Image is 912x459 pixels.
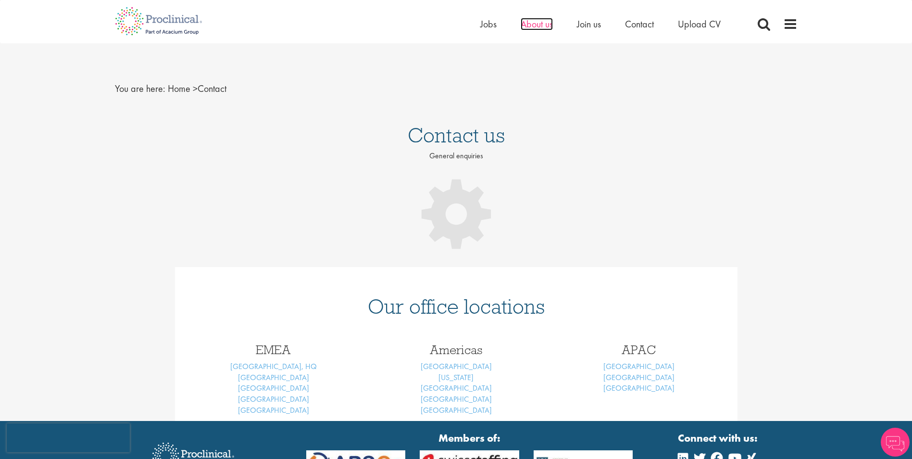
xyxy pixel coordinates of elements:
a: [GEOGRAPHIC_DATA] [603,361,675,371]
strong: Members of: [306,431,633,446]
a: Jobs [480,18,497,30]
a: About us [521,18,553,30]
h1: Our office locations [189,296,723,317]
a: [US_STATE] [438,372,474,382]
a: Upload CV [678,18,721,30]
a: [GEOGRAPHIC_DATA] [421,383,492,393]
a: [GEOGRAPHIC_DATA] [421,361,492,371]
a: [GEOGRAPHIC_DATA] [603,383,675,393]
a: [GEOGRAPHIC_DATA], HQ [230,361,317,371]
a: [GEOGRAPHIC_DATA] [238,383,309,393]
h3: Americas [372,344,540,356]
a: [GEOGRAPHIC_DATA] [421,394,492,404]
a: [GEOGRAPHIC_DATA] [421,405,492,415]
span: You are here: [115,82,165,95]
a: [GEOGRAPHIC_DATA] [238,405,309,415]
img: Chatbot [881,428,910,457]
span: > [193,82,198,95]
h3: EMEA [189,344,358,356]
span: Contact [168,82,226,95]
a: breadcrumb link to Home [168,82,190,95]
strong: Connect with us: [678,431,760,446]
a: [GEOGRAPHIC_DATA] [238,372,309,382]
a: [GEOGRAPHIC_DATA] [603,372,675,382]
h3: APAC [555,344,723,356]
a: Contact [625,18,654,30]
iframe: reCAPTCHA [7,423,130,452]
a: Join us [577,18,601,30]
a: [GEOGRAPHIC_DATA] [238,394,309,404]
